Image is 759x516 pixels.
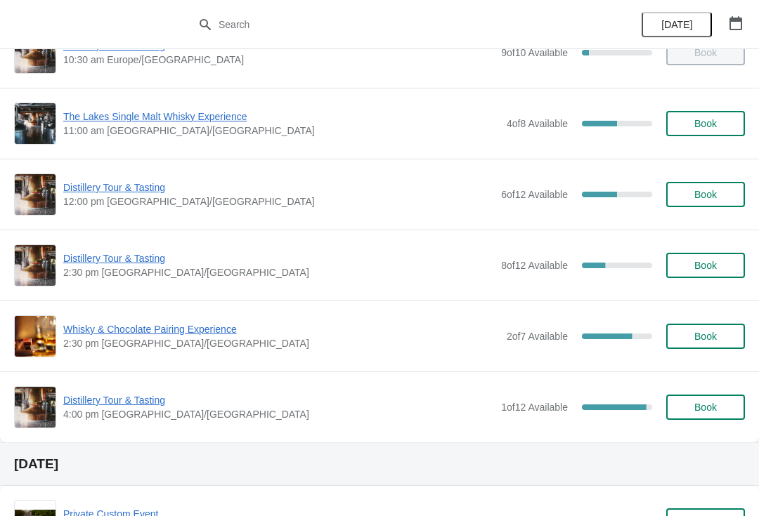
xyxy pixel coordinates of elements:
span: 2:30 pm [GEOGRAPHIC_DATA]/[GEOGRAPHIC_DATA] [63,336,500,350]
span: Whisky & Chocolate Pairing Experience [63,322,500,336]
button: [DATE] [642,12,712,37]
img: Distillery Tour & Tasting | | 10:30 am Europe/London [15,32,56,73]
span: Book [694,118,717,129]
span: Book [694,260,717,271]
span: 8 of 12 Available [501,260,568,271]
span: Distillery Tour & Tasting [63,180,494,194]
span: Distillery Tour & Tasting [63,251,494,265]
button: Book [666,253,745,278]
img: Distillery Tour & Tasting | | 4:00 pm Europe/London [15,387,56,428]
span: Book [694,189,717,200]
button: Book [666,395,745,420]
img: Distillery Tour & Tasting | | 12:00 pm Europe/London [15,174,56,215]
button: Book [666,182,745,207]
img: The Lakes Single Malt Whisky Experience | | 11:00 am Europe/London [15,103,56,144]
span: [DATE] [661,19,692,30]
span: Distillery Tour & Tasting [63,393,494,407]
img: Whisky & Chocolate Pairing Experience | | 2:30 pm Europe/London [15,316,56,357]
span: The Lakes Single Malt Whisky Experience [63,110,500,124]
span: Book [694,331,717,342]
span: 11:00 am [GEOGRAPHIC_DATA]/[GEOGRAPHIC_DATA] [63,124,500,138]
span: 9 of 10 Available [501,47,568,58]
input: Search [218,12,569,37]
span: 12:00 pm [GEOGRAPHIC_DATA]/[GEOGRAPHIC_DATA] [63,194,494,209]
span: 6 of 12 Available [501,189,568,200]
span: 10:30 am Europe/[GEOGRAPHIC_DATA] [63,53,494,67]
span: 1 of 12 Available [501,402,568,413]
span: 2:30 pm [GEOGRAPHIC_DATA]/[GEOGRAPHIC_DATA] [63,265,494,279]
img: Distillery Tour & Tasting | | 2:30 pm Europe/London [15,245,56,286]
span: Book [694,402,717,413]
span: 2 of 7 Available [507,331,568,342]
span: 4:00 pm [GEOGRAPHIC_DATA]/[GEOGRAPHIC_DATA] [63,407,494,421]
h2: [DATE] [14,457,745,471]
button: Book [666,111,745,136]
button: Book [666,324,745,349]
span: 4 of 8 Available [507,118,568,129]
